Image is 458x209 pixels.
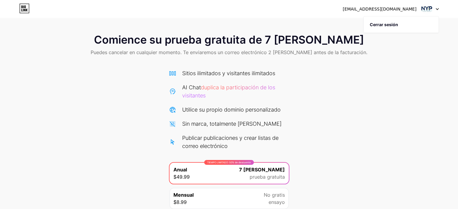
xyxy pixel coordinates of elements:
font: Utilice su propio dominio personalizado [182,106,281,113]
font: Cerrar sesión [370,22,398,27]
font: Anual [173,167,187,173]
font: ensayo [269,199,285,205]
font: prueba gratuita [250,174,285,180]
font: Sitios ilimitados y visitantes ilimitados [182,70,275,76]
font: AI Chat [182,84,201,91]
font: Puedes cancelar en cualquier momento. Te enviaremos un correo electrónico 2 [PERSON_NAME] antes d... [91,49,367,55]
font: Sin marca, totalmente [PERSON_NAME] [182,121,282,127]
font: Comience su prueba gratuita de 7 [PERSON_NAME] [94,33,364,46]
font: TIEMPO LIMITADO: 50% de descuento [207,161,251,164]
font: $49.99 [173,174,190,180]
font: Publicar publicaciones y crear listas de correo electrónico [182,135,279,149]
font: No gratis [264,192,285,198]
font: Mensual [173,192,194,198]
font: duplica la participación de los visitantes [182,84,275,99]
font: $8.99 [173,199,187,205]
img: centro de salud nyp [421,3,432,15]
font: 7 [PERSON_NAME] [239,167,285,173]
font: [EMAIL_ADDRESS][DOMAIN_NAME] [343,7,416,11]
